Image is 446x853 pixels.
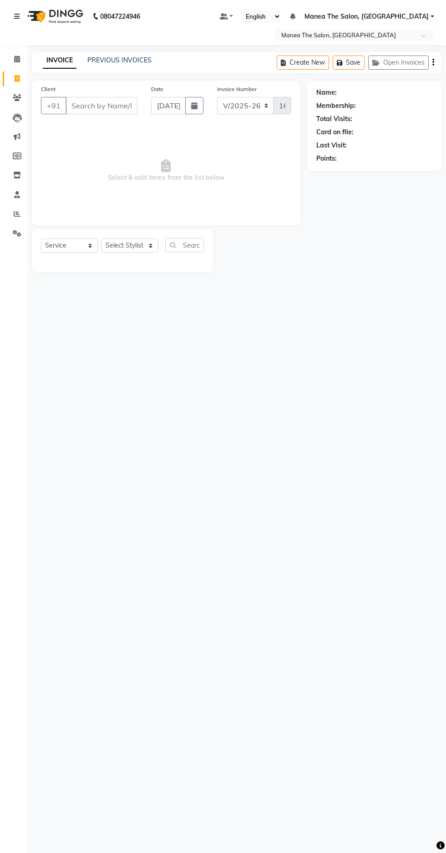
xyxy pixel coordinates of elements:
[41,85,56,93] label: Client
[41,97,66,114] button: +91
[316,88,337,97] div: Name:
[217,85,257,93] label: Invoice Number
[100,4,140,29] b: 08047224946
[368,56,429,70] button: Open Invoices
[316,154,337,163] div: Points:
[304,12,429,21] span: Manea The Salon, [GEOGRAPHIC_DATA]
[316,114,352,124] div: Total Visits:
[277,56,329,70] button: Create New
[316,101,356,111] div: Membership:
[165,238,204,252] input: Search or Scan
[333,56,365,70] button: Save
[316,127,354,137] div: Card on file:
[41,125,291,216] span: Select & add items from the list below
[23,4,86,29] img: logo
[316,141,347,150] div: Last Visit:
[151,85,163,93] label: Date
[87,56,152,64] a: PREVIOUS INVOICES
[43,52,76,69] a: INVOICE
[66,97,137,114] input: Search by Name/Mobile/Email/Code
